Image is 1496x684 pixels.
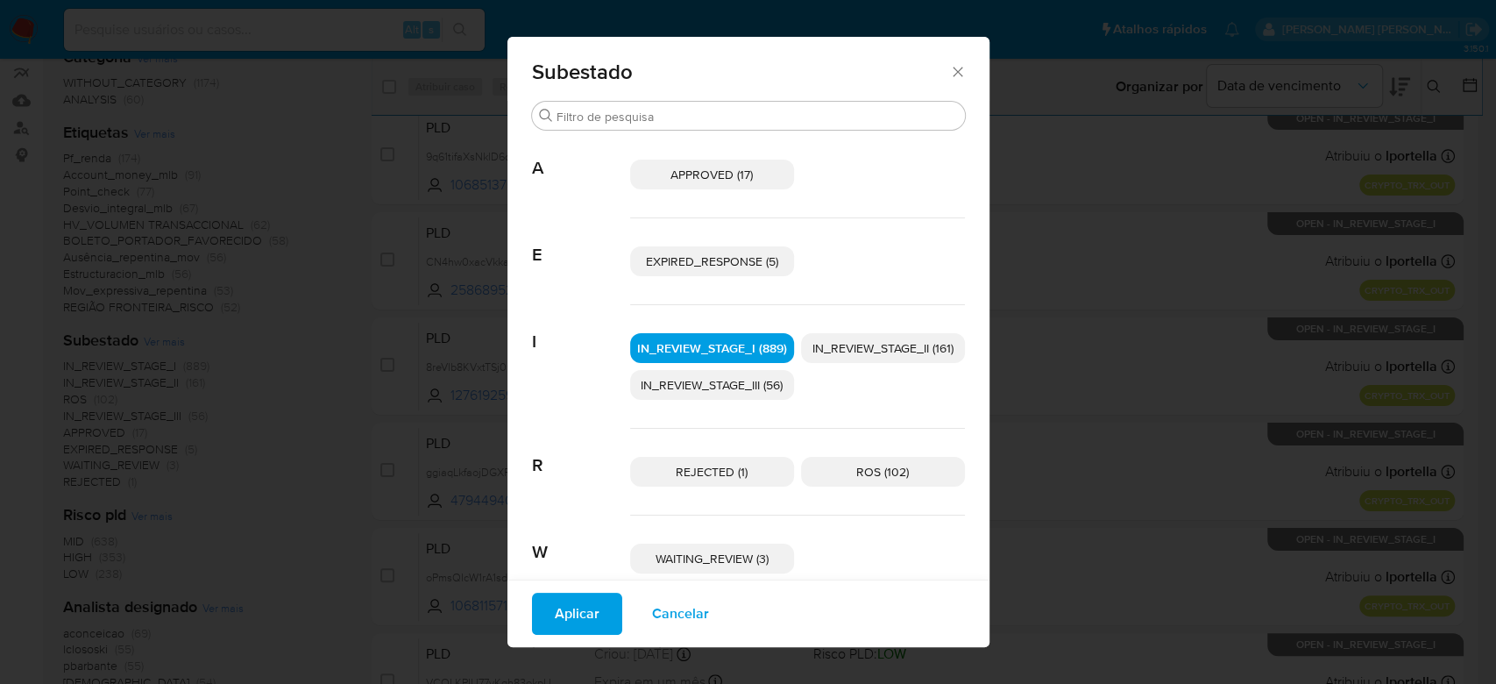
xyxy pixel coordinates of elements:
[670,166,753,183] span: APPROVED (17)
[812,339,954,357] span: IN_REVIEW_STAGE_II (161)
[801,457,965,487] div: ROS (102)
[532,516,630,563] span: W
[801,333,965,363] div: IN_REVIEW_STAGE_II (161)
[532,429,630,476] span: R
[646,253,778,270] span: EXPIRED_RESPONSE (5)
[629,593,732,635] button: Cancelar
[555,595,599,633] span: Aplicar
[630,370,794,400] div: IN_REVIEW_STAGE_III (56)
[637,339,787,357] span: IN_REVIEW_STAGE_I (889)
[652,595,709,633] span: Cancelar
[532,305,630,353] span: I
[949,63,965,79] button: Fechar
[532,132,630,179] span: A
[630,246,794,276] div: EXPIRED_RESPONSE (5)
[539,109,553,123] button: Buscar
[641,376,783,394] span: IN_REVIEW_STAGE_III (56)
[532,61,950,82] span: Subestado
[532,593,622,635] button: Aplicar
[630,333,794,363] div: IN_REVIEW_STAGE_I (889)
[676,463,748,481] span: REJECTED (1)
[557,109,958,125] input: Filtro de pesquisa
[630,160,794,189] div: APPROVED (17)
[532,218,630,266] span: E
[856,463,909,481] span: ROS (102)
[630,457,794,487] div: REJECTED (1)
[656,550,769,567] span: WAITING_REVIEW (3)
[630,544,794,574] div: WAITING_REVIEW (3)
